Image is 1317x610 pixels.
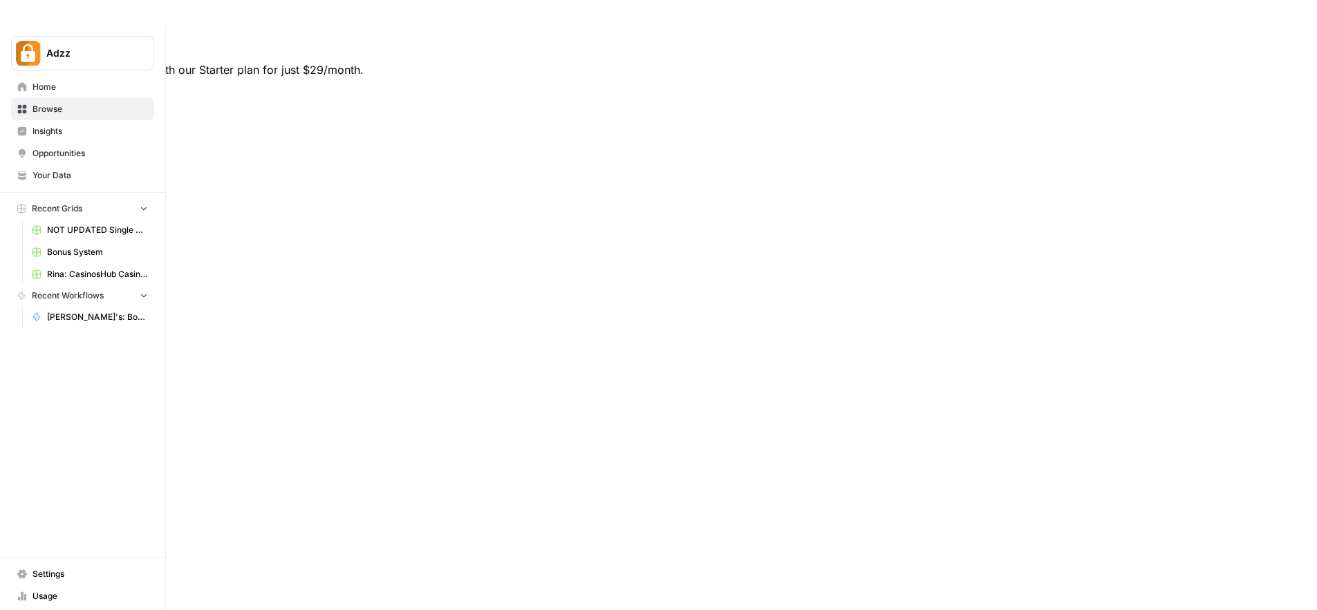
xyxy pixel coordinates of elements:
span: Usage [32,590,148,602]
a: Opportunities [11,142,154,164]
a: NOT UPDATED Single Bonus Creation [26,219,154,241]
span: Bonus System [47,246,148,258]
a: Settings [11,563,154,585]
span: [PERSON_NAME]'s: Bonuses Search [47,311,148,323]
span: Rina: CasinosHub Casino Reviews [47,268,148,280]
span: Settings [32,568,148,580]
button: Recent Workflows [11,285,154,306]
span: NOT UPDATED Single Bonus Creation [47,224,148,236]
a: Bonus System [26,241,154,263]
span: Insights [32,125,148,137]
a: Rina: CasinosHub Casino Reviews [26,263,154,285]
button: Recent Grids [11,198,154,219]
a: [PERSON_NAME]'s: Bonuses Search [26,306,154,328]
span: Opportunities [32,147,148,160]
span: Recent Grids [32,202,82,215]
span: Recent Workflows [32,289,104,302]
span: Your Data [32,169,148,182]
a: Usage [11,585,154,607]
a: Your Data [11,164,154,187]
a: Insights [11,120,154,142]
